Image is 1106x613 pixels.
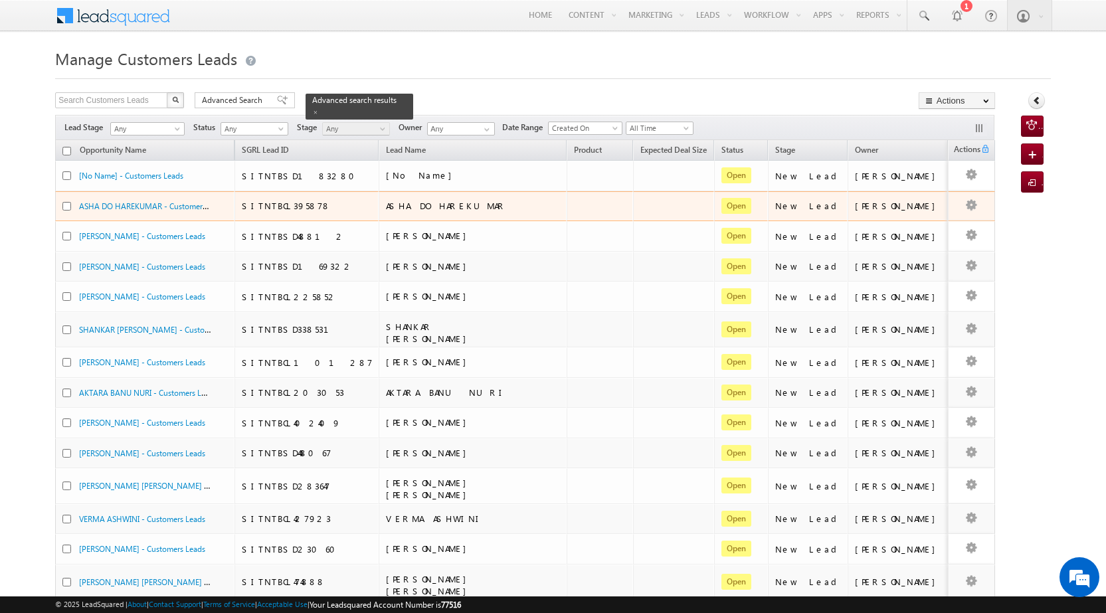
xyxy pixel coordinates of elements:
[721,511,751,527] span: Open
[855,357,942,369] div: [PERSON_NAME]
[721,167,751,183] span: Open
[399,122,427,133] span: Owner
[721,321,751,337] span: Open
[775,145,795,155] span: Stage
[386,416,473,428] span: [PERSON_NAME]
[855,417,942,429] div: [PERSON_NAME]
[242,513,373,525] div: SITNTBCL427923
[949,142,980,159] span: Actions
[775,323,842,335] div: New Lead
[721,414,751,430] span: Open
[855,576,942,588] div: [PERSON_NAME]
[775,291,842,303] div: New Lead
[386,543,473,554] span: [PERSON_NAME]
[193,122,221,133] span: Status
[149,600,201,608] a: Contact Support
[775,576,842,588] div: New Lead
[855,447,942,459] div: [PERSON_NAME]
[502,122,548,133] span: Date Range
[855,260,942,272] div: [PERSON_NAME]
[775,417,842,429] div: New Lead
[242,230,373,242] div: SITNTBSD48812
[775,200,842,212] div: New Lead
[79,544,205,554] a: [PERSON_NAME] - Customers Leads
[386,260,473,272] span: [PERSON_NAME]
[477,123,494,136] a: Show All Items
[55,598,461,611] span: © 2025 LeadSquared | | | | |
[386,290,473,302] span: [PERSON_NAME]
[855,543,942,555] div: [PERSON_NAME]
[721,198,751,214] span: Open
[626,122,690,134] span: All Time
[110,122,185,135] a: Any
[128,600,147,608] a: About
[386,356,473,367] span: [PERSON_NAME]
[242,323,373,335] div: SITNTBSD338531
[79,576,268,587] a: [PERSON_NAME] [PERSON_NAME] - Customers Leads
[855,170,942,182] div: [PERSON_NAME]
[721,385,751,400] span: Open
[441,600,461,610] span: 77516
[79,200,228,211] a: ASHA DO HAREKUMAR - Customers Leads
[386,230,473,241] span: [PERSON_NAME]
[721,288,751,304] span: Open
[386,477,473,500] span: [PERSON_NAME] [PERSON_NAME]
[775,170,842,182] div: New Lead
[242,387,373,398] div: SITNTBCL203053
[855,323,942,335] div: [PERSON_NAME]
[221,122,288,135] a: Any
[242,447,373,459] div: SITNTBSD448067
[549,122,618,134] span: Created On
[310,600,461,610] span: Your Leadsquared Account Number is
[79,480,268,491] a: [PERSON_NAME] [PERSON_NAME] - Customers Leads
[775,543,842,555] div: New Lead
[55,48,237,69] span: Manage Customers Leads
[322,122,390,135] a: Any
[919,92,995,109] button: Actions
[721,228,751,244] span: Open
[242,357,373,369] div: SITNTBCL101287
[257,600,308,608] a: Acceptable Use
[721,258,751,274] span: Open
[80,145,146,155] span: Opportunity Name
[548,122,622,135] a: Created On
[386,387,506,398] span: AKTARA BANU NURI
[386,447,473,458] span: [PERSON_NAME]
[312,95,397,105] span: Advanced search results
[79,418,205,428] a: [PERSON_NAME] - Customers Leads
[242,543,373,555] div: SITNTBSD23060
[721,354,751,370] span: Open
[79,448,205,458] a: [PERSON_NAME] - Customers Leads
[721,541,751,557] span: Open
[386,513,483,524] span: VERMA ASHWINI
[386,200,507,211] span: ASHA DO HAREKUMAR
[202,94,266,106] span: Advanced Search
[855,230,942,242] div: [PERSON_NAME]
[855,200,942,212] div: [PERSON_NAME]
[386,321,473,344] span: SHANKAR [PERSON_NAME]
[427,122,495,135] input: Type to Search
[242,291,373,303] div: SITNTBCL225852
[172,96,179,103] img: Search
[242,576,373,588] div: SITNTBCL474888
[242,170,373,182] div: SITNTBSD183280
[203,600,255,608] a: Terms of Service
[855,480,942,492] div: [PERSON_NAME]
[64,122,108,133] span: Lead Stage
[715,143,750,160] a: Status
[297,122,322,133] span: Stage
[79,292,205,302] a: [PERSON_NAME] - Customers Leads
[855,291,942,303] div: [PERSON_NAME]
[775,513,842,525] div: New Lead
[769,143,802,160] a: Stage
[775,260,842,272] div: New Lead
[721,445,751,461] span: Open
[775,357,842,369] div: New Lead
[79,514,205,524] a: VERMA ASHWINI - Customers Leads
[855,387,942,398] div: [PERSON_NAME]
[242,145,289,155] span: SGRL Lead ID
[73,143,153,160] a: Opportunity Name
[626,122,693,135] a: All Time
[574,145,602,155] span: Product
[242,200,373,212] div: SITNTBCL395878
